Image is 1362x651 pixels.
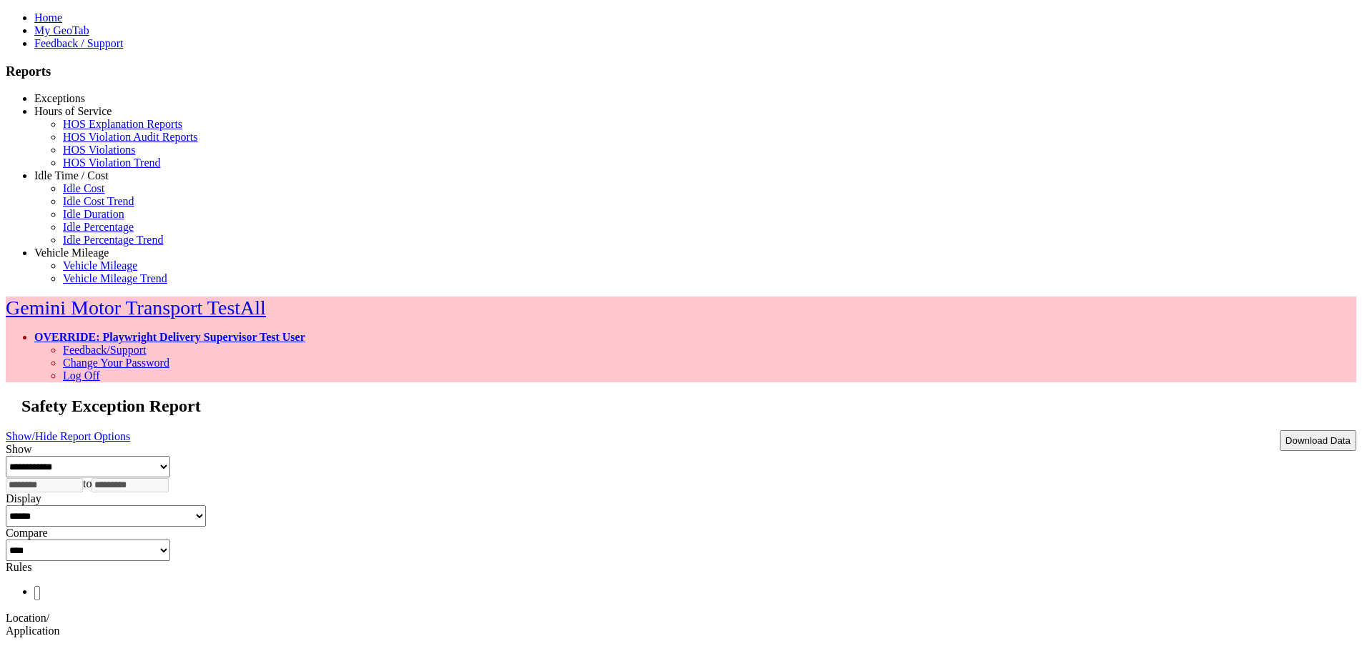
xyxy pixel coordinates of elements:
[63,195,134,207] a: Idle Cost Trend
[63,156,161,169] a: HOS Violation Trend
[63,369,100,382] a: Log Off
[21,397,1356,416] h2: Safety Exception Report
[34,24,89,36] a: My GeoTab
[34,169,109,182] a: Idle Time / Cost
[34,11,62,24] a: Home
[63,272,167,284] a: Vehicle Mileage Trend
[34,92,85,104] a: Exceptions
[63,208,124,220] a: Idle Duration
[6,64,1356,79] h3: Reports
[63,131,198,143] a: HOS Violation Audit Reports
[6,612,60,637] label: Location/ Application
[63,357,169,369] a: Change Your Password
[6,492,41,505] label: Display
[6,443,31,455] label: Show
[63,344,146,356] a: Feedback/Support
[34,331,305,343] a: OVERRIDE: Playwright Delivery Supervisor Test User
[63,144,135,156] a: HOS Violations
[6,297,266,319] a: Gemini Motor Transport TestAll
[34,247,109,259] a: Vehicle Mileage
[83,477,92,490] span: to
[6,427,130,446] a: Show/Hide Report Options
[6,561,31,573] label: Rules
[63,221,134,233] a: Idle Percentage
[63,118,182,130] a: HOS Explanation Reports
[63,182,104,194] a: Idle Cost
[63,259,137,272] a: Vehicle Mileage
[34,37,123,49] a: Feedback / Support
[63,234,163,246] a: Idle Percentage Trend
[6,527,48,539] label: Compare
[34,105,112,117] a: Hours of Service
[1280,430,1356,451] button: Download Data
